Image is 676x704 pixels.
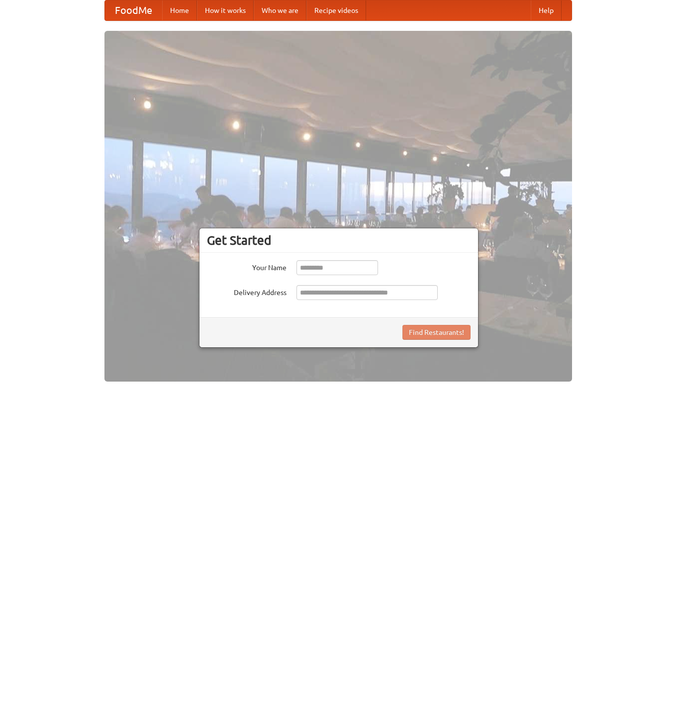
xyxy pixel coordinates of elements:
[197,0,254,20] a: How it works
[254,0,306,20] a: Who we are
[207,233,471,248] h3: Get Started
[402,325,471,340] button: Find Restaurants!
[531,0,562,20] a: Help
[306,0,366,20] a: Recipe videos
[162,0,197,20] a: Home
[207,260,287,273] label: Your Name
[207,285,287,298] label: Delivery Address
[105,0,162,20] a: FoodMe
